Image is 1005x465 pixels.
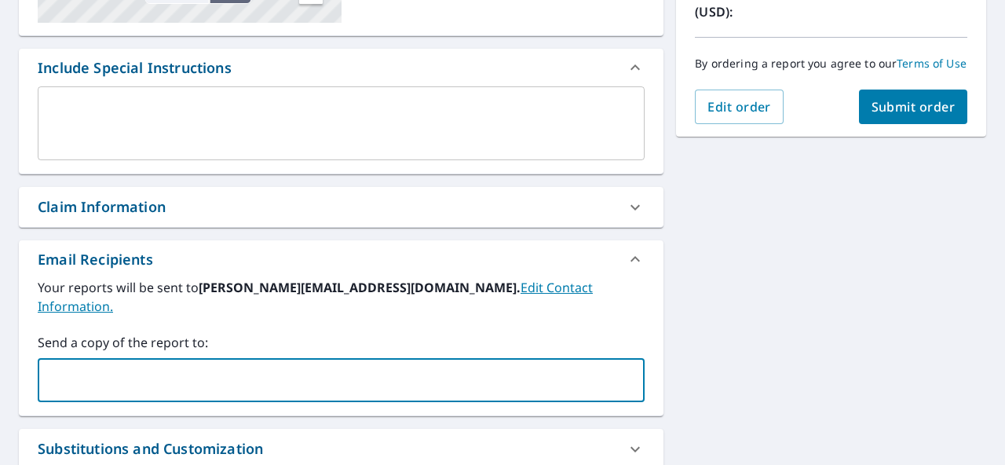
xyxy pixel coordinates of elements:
[38,196,166,218] div: Claim Information
[38,333,645,352] label: Send a copy of the report to:
[19,240,663,278] div: Email Recipients
[707,98,771,115] span: Edit order
[19,187,663,227] div: Claim Information
[38,249,153,270] div: Email Recipients
[199,279,521,296] b: [PERSON_NAME][EMAIL_ADDRESS][DOMAIN_NAME].
[19,49,663,86] div: Include Special Instructions
[695,90,784,124] button: Edit order
[859,90,968,124] button: Submit order
[872,98,956,115] span: Submit order
[897,56,967,71] a: Terms of Use
[695,57,967,71] p: By ordering a report you agree to our
[38,57,232,79] div: Include Special Instructions
[38,438,263,460] div: Substitutions and Customization
[38,278,645,316] label: Your reports will be sent to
